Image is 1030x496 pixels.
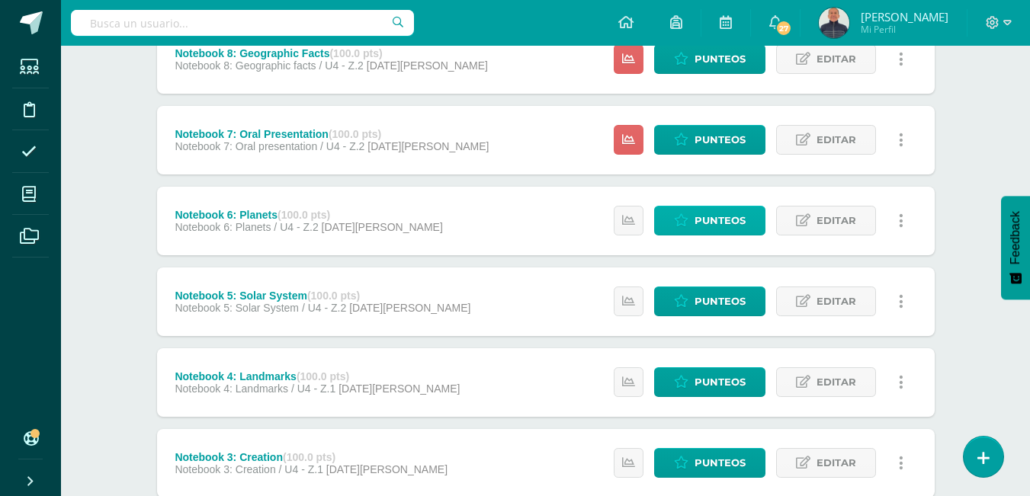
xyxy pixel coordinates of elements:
[175,209,442,221] div: Notebook 6: Planets
[175,370,460,382] div: Notebook 4: Landmarks
[1009,211,1022,264] span: Feedback
[175,221,318,233] span: Notebook 6: Planets / U4 - Z.2
[1001,196,1030,299] button: Feedback - Mostrar encuesta
[367,59,488,72] span: [DATE][PERSON_NAME]
[695,45,746,73] span: Punteos
[654,448,765,478] a: Punteos
[349,302,470,314] span: [DATE][PERSON_NAME]
[861,23,948,36] span: Mi Perfil
[817,368,856,396] span: Editar
[695,368,746,396] span: Punteos
[297,370,349,382] strong: (100.0 pts)
[329,47,382,59] strong: (100.0 pts)
[175,302,346,314] span: Notebook 5: Solar System / U4 - Z.2
[329,128,381,140] strong: (100.0 pts)
[654,286,765,316] a: Punteos
[654,367,765,397] a: Punteos
[817,287,856,315] span: Editar
[817,449,856,477] span: Editar
[654,125,765,155] a: Punteos
[695,206,746,235] span: Punteos
[819,8,849,38] img: 3db2e74df9f83745428bf95ea435413e.png
[654,44,765,74] a: Punteos
[817,45,856,73] span: Editar
[775,20,792,37] span: 27
[695,287,746,315] span: Punteos
[307,290,360,302] strong: (100.0 pts)
[71,10,414,36] input: Busca un usuario...
[817,206,856,235] span: Editar
[817,126,856,154] span: Editar
[175,128,489,140] div: Notebook 7: Oral Presentation
[175,290,470,302] div: Notebook 5: Solar System
[175,451,448,463] div: Notebook 3: Creation
[326,463,448,475] span: [DATE][PERSON_NAME]
[175,463,323,475] span: Notebook 3: Creation / U4 - Z.1
[322,221,443,233] span: [DATE][PERSON_NAME]
[175,59,363,72] span: Notebook 8: Geographic facts / U4 - Z.2
[339,382,460,395] span: [DATE][PERSON_NAME]
[175,140,364,152] span: Notebook 7: Oral presentation / U4 - Z.2
[175,382,335,395] span: Notebook 4: Landmarks / U4 - Z.1
[278,209,330,221] strong: (100.0 pts)
[175,47,488,59] div: Notebook 8: Geographic Facts
[283,451,335,463] strong: (100.0 pts)
[695,449,746,477] span: Punteos
[654,206,765,235] a: Punteos
[367,140,489,152] span: [DATE][PERSON_NAME]
[695,126,746,154] span: Punteos
[861,9,948,24] span: [PERSON_NAME]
